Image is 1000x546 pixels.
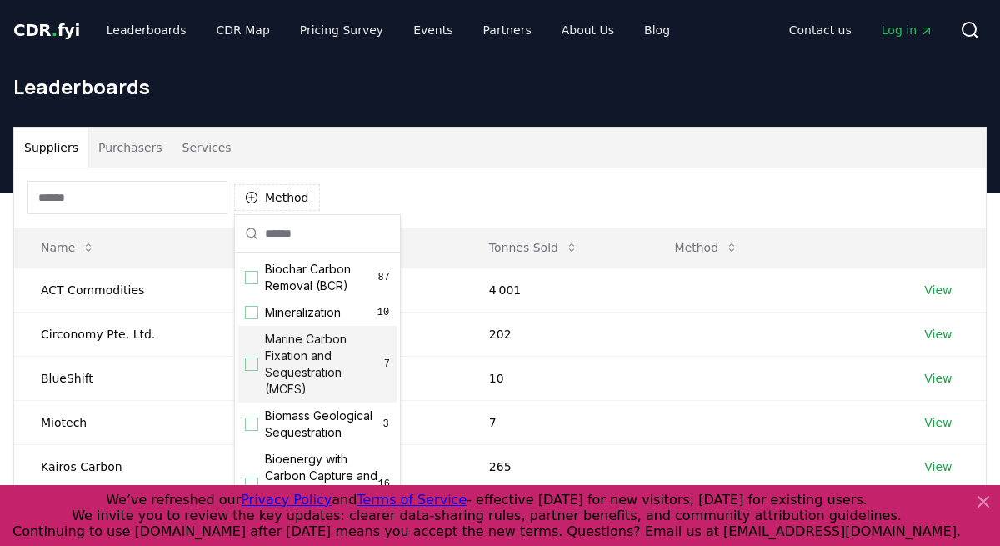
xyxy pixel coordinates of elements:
a: View [924,282,952,298]
td: 202 [462,312,648,356]
button: Method [234,184,320,211]
td: 10 [462,356,648,400]
nav: Main [93,15,683,45]
a: Pricing Survey [287,15,397,45]
a: View [924,458,952,475]
nav: Main [776,15,947,45]
span: 7 [384,358,390,371]
span: 3 [382,418,390,431]
span: Bioenergy with Carbon Capture and Sequestration (BECCS) [265,451,378,518]
span: Biochar Carbon Removal (BCR) [265,261,378,294]
span: Mineralization [265,304,341,321]
a: About Us [548,15,627,45]
a: Contact us [776,15,865,45]
a: View [924,370,952,387]
span: 87 [378,271,390,284]
button: Method [662,231,752,264]
td: 7 [462,400,648,444]
span: Marine Carbon Fixation and Sequestration (MCFS) [265,331,384,398]
button: Tonnes Sold [476,231,592,264]
h1: Leaderboards [13,73,987,100]
button: Purchasers [88,128,172,168]
a: View [924,414,952,431]
span: CDR fyi [13,20,80,40]
td: Kairos Carbon [14,444,237,488]
a: Leaderboards [93,15,200,45]
td: Circonomy Pte. Ltd. [14,312,237,356]
button: Services [172,128,242,168]
a: CDR Map [203,15,283,45]
a: Blog [631,15,683,45]
a: View [924,326,952,343]
span: 10 [377,306,390,319]
span: Biomass Geological Sequestration [265,408,382,441]
td: ACT Commodities [14,268,237,312]
span: . [52,20,57,40]
span: 16 [378,478,390,491]
a: Events [400,15,466,45]
button: Suppliers [14,128,88,168]
span: Log in [882,22,933,38]
button: Name [27,231,108,264]
td: 265 [462,444,648,488]
a: Partners [470,15,545,45]
a: CDR.fyi [13,18,80,42]
a: Log in [868,15,947,45]
td: Miotech [14,400,237,444]
td: BlueShift [14,356,237,400]
td: 4 001 [462,268,648,312]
